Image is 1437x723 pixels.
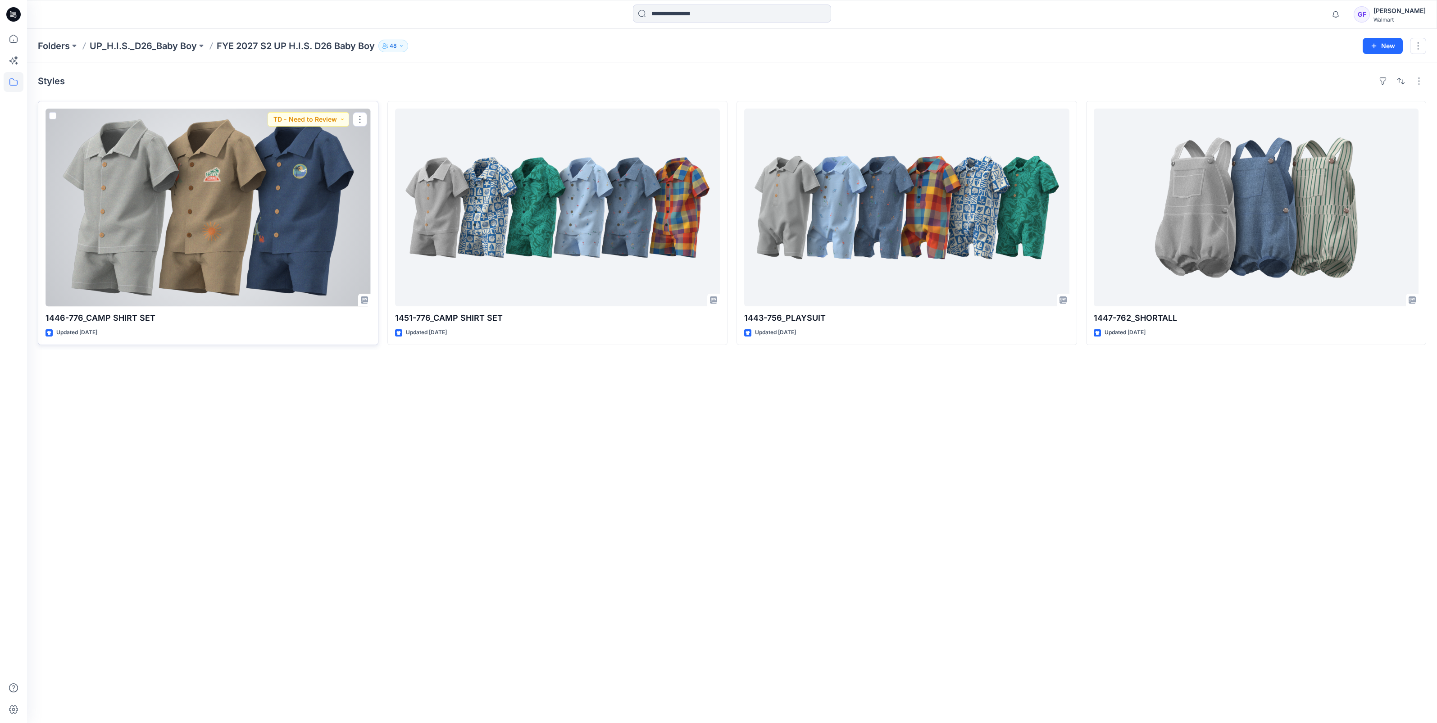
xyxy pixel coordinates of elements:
[744,312,1069,324] p: 1443-756_PLAYSUIT
[38,40,70,52] a: Folders
[45,312,371,324] p: 1446-776_CAMP SHIRT SET
[1354,6,1370,23] div: GF
[390,41,397,51] p: 48
[1094,109,1419,306] a: 1447-762_SHORTALL
[1373,16,1426,23] div: Walmart
[755,328,796,337] p: Updated [DATE]
[406,328,447,337] p: Updated [DATE]
[217,40,375,52] p: FYE 2027 S2 UP H.I.S. D26 Baby Boy
[56,328,97,337] p: Updated [DATE]
[395,109,720,306] a: 1451-776_CAMP SHIRT SET
[45,109,371,306] a: 1446-776_CAMP SHIRT SET
[1105,328,1146,337] p: Updated [DATE]
[1373,5,1426,16] div: [PERSON_NAME]
[395,312,720,324] p: 1451-776_CAMP SHIRT SET
[1363,38,1403,54] button: New
[1094,312,1419,324] p: 1447-762_SHORTALL
[90,40,197,52] a: UP_H.I.S._D26_Baby Boy
[38,76,65,86] h4: Styles
[378,40,408,52] button: 48
[744,109,1069,306] a: 1443-756_PLAYSUIT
